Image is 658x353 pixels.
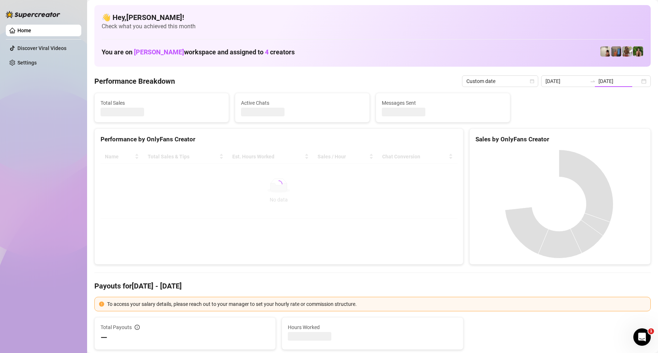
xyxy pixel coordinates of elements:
[611,46,621,57] img: Wayne
[466,76,534,87] span: Custom date
[590,78,596,84] span: swap-right
[475,134,645,144] div: Sales by OnlyFans Creator
[101,99,223,107] span: Total Sales
[265,48,269,56] span: 4
[102,12,643,22] h4: 👋 Hey, [PERSON_NAME] !
[101,323,132,331] span: Total Payouts
[530,79,534,83] span: calendar
[17,45,66,51] a: Discover Viral Videos
[598,77,640,85] input: End date
[648,328,654,334] span: 1
[101,134,457,144] div: Performance by OnlyFans Creator
[600,46,610,57] img: Ralphy
[382,99,504,107] span: Messages Sent
[590,78,596,84] span: to
[288,323,457,331] span: Hours Worked
[17,60,37,66] a: Settings
[94,76,175,86] h4: Performance Breakdown
[101,332,107,344] span: —
[94,281,651,291] h4: Payouts for [DATE] - [DATE]
[102,22,643,30] span: Check what you achieved this month
[99,302,104,307] span: exclamation-circle
[622,46,632,57] img: Nathaniel
[633,328,651,346] iframe: Intercom live chat
[134,48,184,56] span: [PERSON_NAME]
[633,46,643,57] img: Nathaniel
[102,48,295,56] h1: You are on workspace and assigned to creators
[241,99,363,107] span: Active Chats
[275,180,282,188] span: loading
[135,325,140,330] span: info-circle
[17,28,31,33] a: Home
[6,11,60,18] img: logo-BBDzfeDw.svg
[545,77,587,85] input: Start date
[107,300,646,308] div: To access your salary details, please reach out to your manager to set your hourly rate or commis...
